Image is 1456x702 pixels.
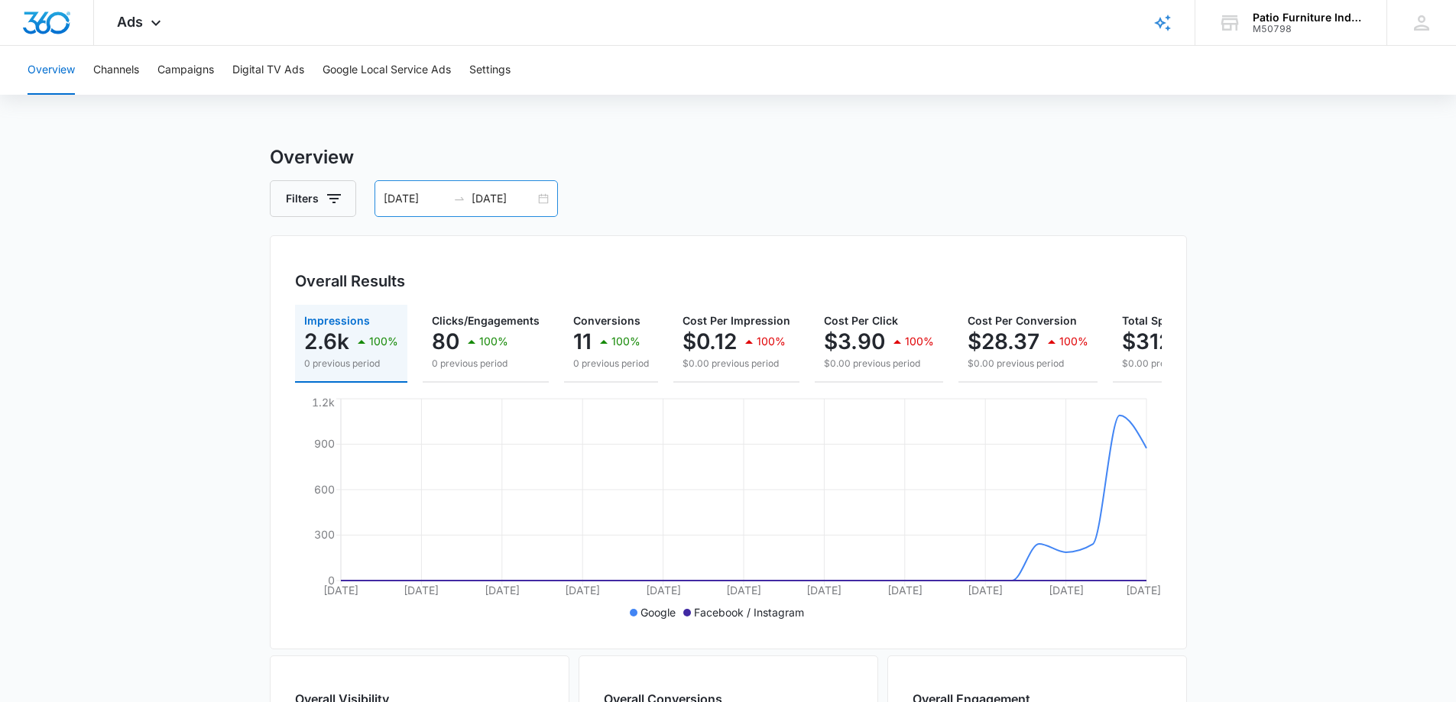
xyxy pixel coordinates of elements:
span: Ads [117,14,143,30]
p: 100% [905,336,934,347]
button: Settings [469,46,511,95]
p: 100% [479,336,508,347]
tspan: [DATE] [968,584,1003,597]
p: 100% [611,336,640,347]
p: $0.00 previous period [1122,357,1254,370]
span: Cost Per Impression [683,314,790,327]
tspan: [DATE] [806,584,841,597]
span: Cost Per Conversion [968,314,1077,327]
button: Channels [93,46,139,95]
p: 0 previous period [304,357,398,370]
p: Facebook / Instagram [694,604,804,620]
tspan: [DATE] [484,584,519,597]
p: 2.6k [304,329,349,354]
button: Digital TV Ads [232,46,304,95]
p: $0.00 previous period [968,357,1088,370]
p: 0 previous period [432,357,540,370]
span: Total Spend [1122,314,1185,327]
p: Google [640,604,676,620]
p: 100% [1059,336,1088,347]
input: End date [472,190,535,207]
tspan: 900 [314,437,335,450]
tspan: [DATE] [887,584,922,597]
button: Overview [28,46,75,95]
tspan: [DATE] [1048,584,1083,597]
tspan: 600 [314,483,335,496]
h3: Overview [270,144,1187,171]
span: Impressions [304,314,370,327]
tspan: 0 [328,574,335,587]
span: to [453,192,465,205]
span: swap-right [453,192,465,205]
tspan: 1.2k [312,396,335,409]
p: $0.12 [683,329,737,354]
button: Filters [270,180,356,217]
tspan: 300 [314,528,335,541]
tspan: [DATE] [726,584,761,597]
p: 80 [432,329,459,354]
input: Start date [384,190,447,207]
p: $312.09 [1122,329,1205,354]
p: 11 [573,329,592,354]
div: account name [1253,11,1364,24]
tspan: [DATE] [1125,584,1160,597]
span: Clicks/Engagements [432,314,540,327]
p: 100% [369,336,398,347]
tspan: [DATE] [404,584,439,597]
div: account id [1253,24,1364,34]
tspan: [DATE] [645,584,680,597]
p: $0.00 previous period [824,357,934,370]
button: Campaigns [157,46,214,95]
p: 0 previous period [573,357,649,370]
tspan: [DATE] [323,584,358,597]
p: $3.90 [824,329,885,354]
p: 100% [757,336,786,347]
tspan: [DATE] [565,584,600,597]
span: Conversions [573,314,640,327]
button: Google Local Service Ads [323,46,451,95]
p: $0.00 previous period [683,357,790,370]
p: $28.37 [968,329,1039,354]
h3: Overall Results [295,270,405,293]
span: Cost Per Click [824,314,898,327]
